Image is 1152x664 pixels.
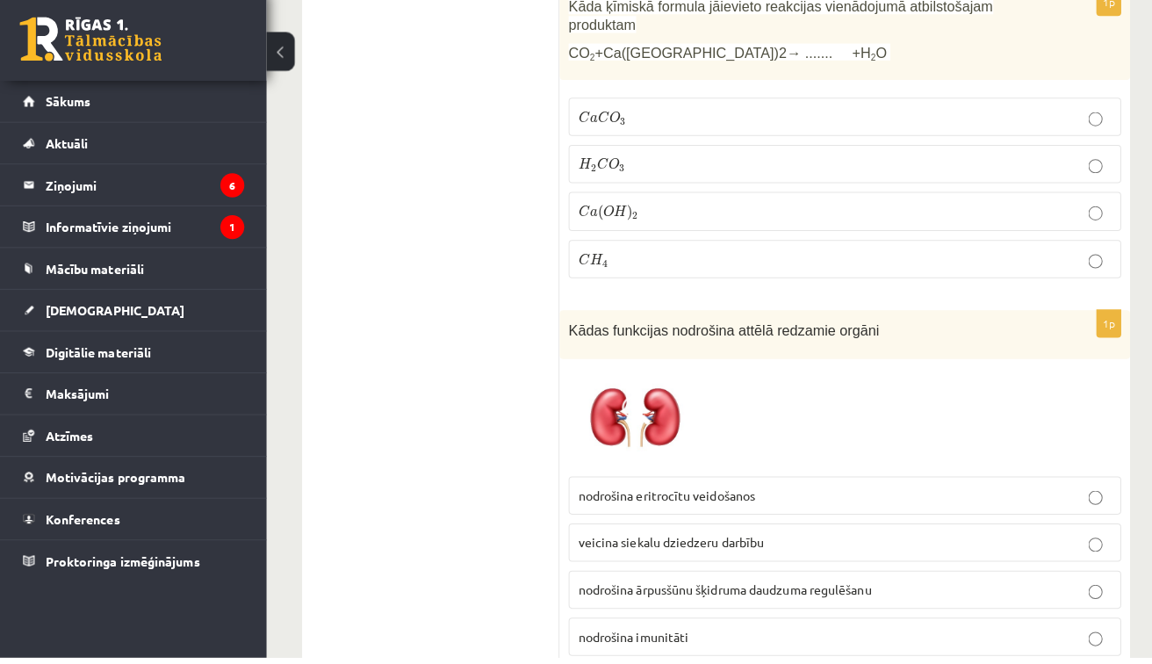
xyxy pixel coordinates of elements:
span: Digitālie materiāli [45,354,149,370]
a: Konferences [23,507,241,547]
a: Maksājumi [23,383,241,423]
input: nodrošina eritrocītu veidošanos [1076,499,1090,513]
span: Atzīmes [45,437,92,452]
span: ) [620,216,625,232]
span: a [583,220,591,228]
span: Kāda ķīmiskā formula jāievieto reakcijas vienādojumā atbilstošajam produktam [562,13,982,47]
input: nodrošina ārpusšūnu šķidruma daudzuma regulēšanu [1076,592,1090,606]
input: veicina siekalu dziedzeru darbību [1076,545,1090,559]
span: 4 [595,271,601,279]
a: Digitālie materiāli [23,342,241,382]
span: ( [591,216,596,232]
span: 3 [612,130,617,138]
span: [DEMOGRAPHIC_DATA] [45,313,183,328]
i: 1 [218,227,241,250]
a: Aktuāli [23,135,241,176]
span: Mācību materiāli [45,271,142,287]
p: 1p [1084,320,1108,348]
span: nodrošina eritrocītu veidošanos [572,495,746,511]
span: O [596,217,607,228]
span: Proktoringa izmēģinājums [45,560,198,576]
legend: Informatīvie ziņojumi [45,218,241,258]
span: O [601,170,612,182]
a: [DEMOGRAPHIC_DATA] [23,300,241,341]
span: Aktuāli [45,148,87,163]
a: Rīgas 1. Tālmācības vidusskola [19,31,160,75]
legend: Ziņojumi [45,177,241,217]
span: C [572,217,583,228]
span: C [591,124,602,135]
span: C [572,124,583,135]
sub: 2 [860,66,866,76]
a: Ziņojumi6 [23,177,241,217]
a: Atzīmes [23,424,241,465]
img: 1.jpg [562,378,694,477]
legend: Maksājumi [45,383,241,423]
span: 2 [625,223,630,231]
a: Mācību materiāli [23,259,241,300]
sub: 2 [583,66,588,76]
span: Sākums [45,106,90,122]
span: Konferences [45,519,119,535]
span: C [572,264,583,276]
span: 3 [612,177,617,184]
span: veicina siekalu dziedzeru darbību [572,542,755,558]
span: H [607,217,620,228]
a: Proktoringa izmēģinājums [23,548,241,588]
span: H [583,264,596,276]
span: H [572,170,585,182]
span: Motivācijas programma [45,478,184,494]
span: C [590,170,601,182]
a: Motivācijas programma [23,466,241,506]
input: nodrošina imunitāti [1076,639,1090,653]
span: 2 [584,177,589,184]
a: Informatīvie ziņojumi1 [23,218,241,258]
i: 6 [218,185,241,209]
span: nodrošina ārpusšūnu šķidruma daudzuma regulēšanu [572,588,861,604]
p: 1p [1084,2,1108,30]
a: Sākums [23,94,241,134]
span: a [583,127,591,135]
span: Kādas funkcijas nodrošina attēlā redzamie orgāni [562,333,869,348]
span: nodrošina imunitāti [572,635,680,651]
span: CO +Ca([GEOGRAPHIC_DATA])2→ ....... +H O [562,59,876,74]
span: O [601,124,612,135]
